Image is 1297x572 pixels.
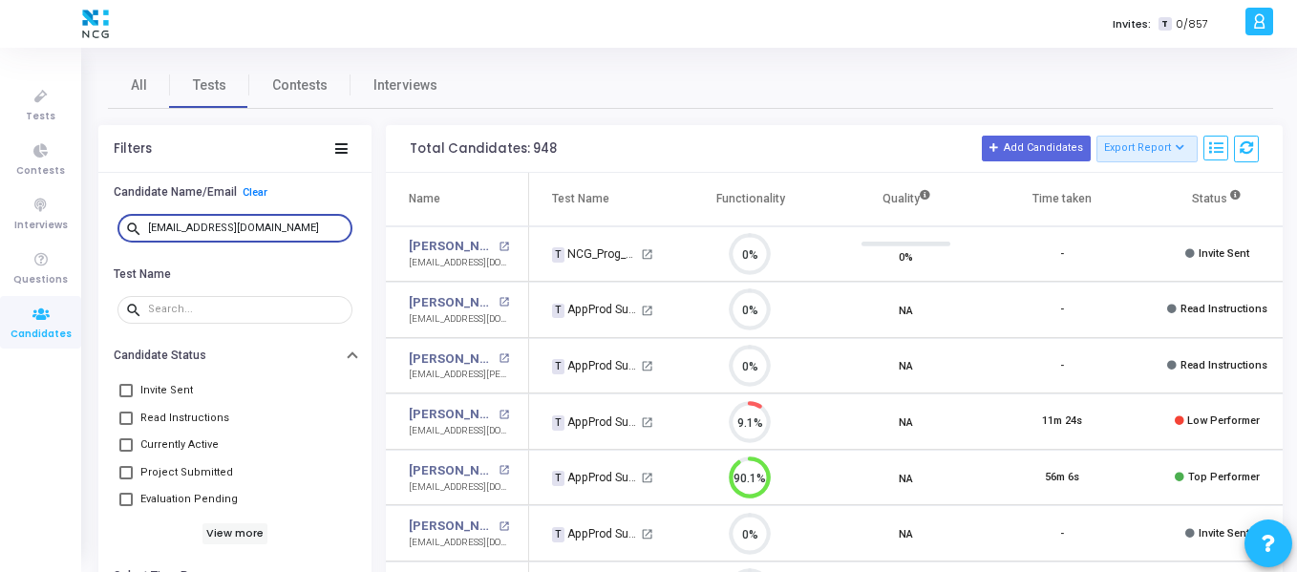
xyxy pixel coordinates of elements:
div: - [1060,302,1064,318]
a: [PERSON_NAME] [409,461,494,480]
span: T [552,527,564,542]
div: Name [409,188,440,209]
span: NA [899,468,913,487]
div: [EMAIL_ADDRESS][DOMAIN_NAME] [409,536,509,550]
span: Evaluation Pending [140,488,238,511]
th: Test Name [529,173,672,226]
span: Tests [26,109,55,125]
div: Time taken [1032,188,1092,209]
div: AppProd Support_NCG_L3 [552,525,638,542]
span: Questions [13,272,68,288]
span: NA [899,356,913,375]
input: Search... [148,222,345,234]
div: - [1060,246,1064,263]
span: Interviews [14,218,68,234]
mat-icon: open_in_new [641,305,653,317]
mat-icon: open_in_new [499,242,509,252]
span: Currently Active [140,434,219,456]
mat-icon: open_in_new [499,465,509,476]
h6: Candidate Name/Email [114,185,237,200]
h6: View more [202,523,268,544]
a: [PERSON_NAME] [PERSON_NAME] [409,517,494,536]
div: [EMAIL_ADDRESS][DOMAIN_NAME] [409,312,509,327]
div: Filters [114,141,152,157]
button: Candidate Name/EmailClear [98,178,372,207]
th: Functionality [672,173,828,226]
div: AppProd Support_NCG_L3 [552,413,638,431]
span: Invite Sent [140,379,193,402]
a: [PERSON_NAME] [409,405,494,424]
th: Quality [828,173,984,226]
span: 0% [899,246,913,265]
mat-icon: search [125,220,148,237]
span: Contests [16,163,65,180]
span: Tests [193,75,226,95]
mat-icon: open_in_new [499,353,509,364]
div: [EMAIL_ADDRESS][DOMAIN_NAME] [409,256,509,270]
a: [PERSON_NAME] [409,350,494,369]
div: - [1060,526,1064,542]
a: Clear [243,186,267,199]
div: [EMAIL_ADDRESS][PERSON_NAME][DOMAIN_NAME] [409,368,509,382]
div: [EMAIL_ADDRESS][DOMAIN_NAME] [409,424,509,438]
input: Search... [148,304,345,315]
mat-icon: open_in_new [499,410,509,420]
div: AppProd Support_NCG_L3 [552,301,638,318]
div: 11m 24s [1042,413,1082,430]
span: Read Instructions [1180,359,1267,371]
span: T [552,415,564,431]
mat-icon: open_in_new [641,416,653,429]
span: Candidates [11,327,72,343]
span: T [1159,17,1171,32]
button: Candidate Status [98,341,372,371]
div: Total Candidates: 948 [410,141,557,157]
span: Invite Sent [1199,527,1249,540]
span: 0/857 [1176,16,1208,32]
mat-icon: open_in_new [641,472,653,484]
span: T [552,471,564,486]
div: - [1060,358,1064,374]
div: AppProd Support_NCG_L3 [552,469,638,486]
span: T [552,247,564,263]
th: Status [1139,173,1295,226]
mat-icon: open_in_new [641,360,653,372]
mat-icon: open_in_new [641,528,653,540]
mat-icon: open_in_new [499,297,509,307]
span: T [552,304,564,319]
div: NCG_Prog_JavaFS_2025_Test [552,245,638,263]
button: Export Report [1096,136,1199,162]
div: AppProd Support_NCG_L3 [552,357,638,374]
button: Test Name [98,259,372,288]
span: NA [899,524,913,543]
span: Read Instructions [1180,303,1267,315]
span: Read Instructions [140,407,229,430]
span: All [131,75,147,95]
mat-icon: open_in_new [499,521,509,532]
span: NA [899,413,913,432]
div: [EMAIL_ADDRESS][DOMAIN_NAME] [409,480,509,495]
mat-icon: search [125,301,148,318]
span: Top Performer [1188,471,1260,483]
mat-icon: open_in_new [641,248,653,261]
a: [PERSON_NAME] B [409,293,494,312]
label: Invites: [1113,16,1151,32]
span: Project Submitted [140,461,233,484]
img: logo [77,5,114,43]
span: Contests [272,75,328,95]
span: T [552,359,564,374]
span: Low Performer [1187,414,1260,427]
button: Add Candidates [982,136,1091,160]
span: Invite Sent [1199,247,1249,260]
div: 56m 6s [1045,470,1079,486]
span: NA [899,300,913,319]
h6: Test Name [114,267,171,282]
a: [PERSON_NAME] [409,237,494,256]
h6: Candidate Status [114,349,206,363]
span: Interviews [373,75,437,95]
